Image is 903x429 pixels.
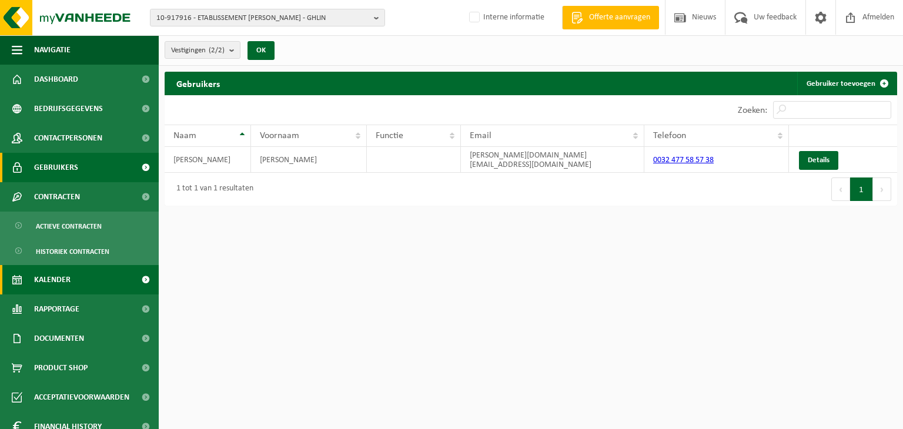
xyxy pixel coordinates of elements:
[797,72,896,95] a: Gebruiker toevoegen
[156,9,369,27] span: 10-917916 - ETABLISSEMENT [PERSON_NAME] - GHLIN
[470,131,491,140] span: Email
[586,12,653,24] span: Offerte aanvragen
[34,353,88,383] span: Product Shop
[850,177,873,201] button: 1
[34,265,71,294] span: Kalender
[34,35,71,65] span: Navigatie
[209,46,225,54] count: (2/2)
[36,240,109,263] span: Historiek contracten
[150,9,385,26] button: 10-917916 - ETABLISSEMENT [PERSON_NAME] - GHLIN
[260,131,299,140] span: Voornaam
[165,41,240,59] button: Vestigingen(2/2)
[34,324,84,353] span: Documenten
[165,147,251,173] td: [PERSON_NAME]
[461,147,644,173] td: [PERSON_NAME][DOMAIN_NAME][EMAIL_ADDRESS][DOMAIN_NAME]
[34,294,79,324] span: Rapportage
[34,123,102,153] span: Contactpersonen
[34,383,129,412] span: Acceptatievoorwaarden
[3,240,156,262] a: Historiek contracten
[467,9,544,26] label: Interne informatie
[799,151,838,170] a: Details
[653,156,714,165] a: 0032 477 58 57 38
[165,72,232,95] h2: Gebruikers
[831,177,850,201] button: Previous
[170,179,253,200] div: 1 tot 1 van 1 resultaten
[34,153,78,182] span: Gebruikers
[562,6,659,29] a: Offerte aanvragen
[34,65,78,94] span: Dashboard
[376,131,403,140] span: Functie
[34,182,80,212] span: Contracten
[251,147,366,173] td: [PERSON_NAME]
[248,41,275,60] button: OK
[36,215,102,237] span: Actieve contracten
[173,131,196,140] span: Naam
[738,106,767,115] label: Zoeken:
[653,131,686,140] span: Telefoon
[873,177,891,201] button: Next
[171,42,225,59] span: Vestigingen
[3,214,156,237] a: Actieve contracten
[34,94,103,123] span: Bedrijfsgegevens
